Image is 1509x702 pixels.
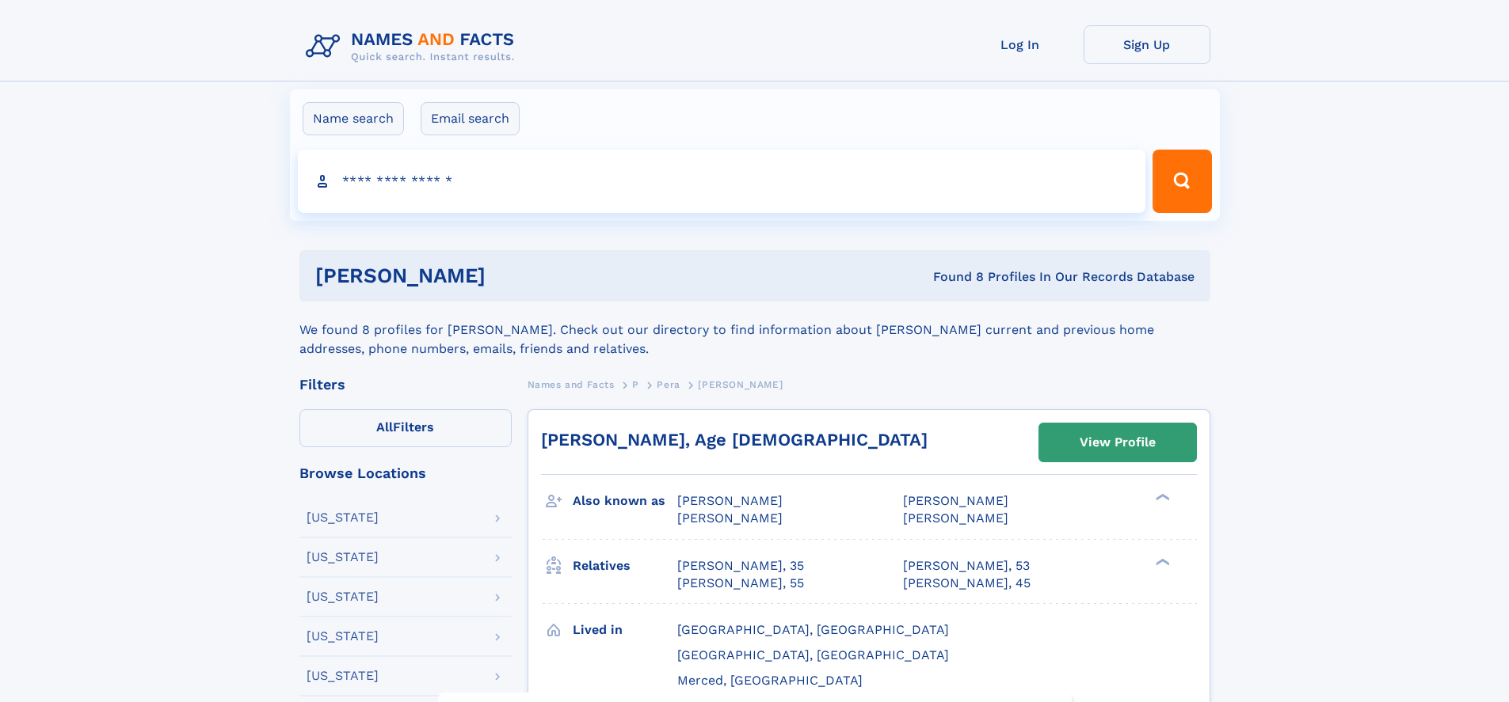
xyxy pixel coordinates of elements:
[957,25,1084,64] a: Log In
[677,673,863,688] span: Merced, [GEOGRAPHIC_DATA]
[307,630,379,643] div: [US_STATE]
[299,378,512,392] div: Filters
[677,557,804,575] a: [PERSON_NAME], 35
[1153,150,1211,213] button: Search Button
[573,488,677,514] h3: Also known as
[315,266,710,286] h1: [PERSON_NAME]
[376,419,393,434] span: All
[903,493,1008,508] span: [PERSON_NAME]
[573,552,677,579] h3: Relatives
[657,379,680,390] span: Pera
[298,150,1146,213] input: search input
[632,379,639,390] span: P
[307,590,379,603] div: [US_STATE]
[299,25,528,68] img: Logo Names and Facts
[573,617,677,643] h3: Lived in
[299,466,512,480] div: Browse Locations
[698,379,783,390] span: [PERSON_NAME]
[903,575,1031,592] a: [PERSON_NAME], 45
[632,374,639,394] a: P
[709,268,1195,286] div: Found 8 Profiles In Our Records Database
[1084,25,1210,64] a: Sign Up
[303,102,404,135] label: Name search
[677,493,783,508] span: [PERSON_NAME]
[657,374,680,394] a: Pera
[307,670,379,682] div: [US_STATE]
[421,102,520,135] label: Email search
[903,557,1030,575] a: [PERSON_NAME], 53
[1152,492,1171,503] div: ❯
[677,575,804,592] a: [PERSON_NAME], 55
[677,622,949,637] span: [GEOGRAPHIC_DATA], [GEOGRAPHIC_DATA]
[307,511,379,524] div: [US_STATE]
[1080,424,1156,461] div: View Profile
[1152,556,1171,567] div: ❯
[528,374,615,394] a: Names and Facts
[307,551,379,563] div: [US_STATE]
[677,510,783,526] span: [PERSON_NAME]
[299,409,512,447] label: Filters
[1039,423,1196,461] a: View Profile
[541,430,928,450] a: [PERSON_NAME], Age [DEMOGRAPHIC_DATA]
[677,647,949,662] span: [GEOGRAPHIC_DATA], [GEOGRAPHIC_DATA]
[299,302,1210,359] div: We found 8 profiles for [PERSON_NAME]. Check out our directory to find information about [PERSON_...
[903,510,1008,526] span: [PERSON_NAME]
